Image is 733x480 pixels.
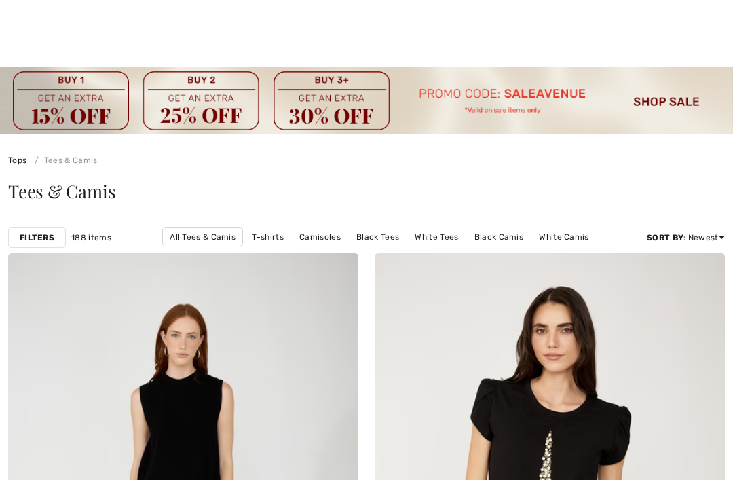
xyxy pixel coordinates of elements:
a: [PERSON_NAME] Tees & [PERSON_NAME] [380,246,560,264]
a: T-shirts [245,228,290,246]
a: Black Camis [468,228,530,246]
strong: Filters [20,232,54,244]
a: Black Tees [350,228,406,246]
div: : Newest [647,232,725,244]
a: [PERSON_NAME] Tees & [PERSON_NAME] [198,246,378,264]
a: Camisoles [293,228,347,246]
a: White Tees [408,228,465,246]
a: All Tees & Camis [162,227,243,246]
strong: Sort By [647,233,683,242]
span: Tees & Camis [8,179,115,203]
a: Tees & Camis [29,155,98,165]
iframe: Opens a widget where you can chat to one of our agents [645,439,719,473]
a: White Camis [532,228,595,246]
a: Tops [8,155,26,165]
span: 188 items [71,232,111,244]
